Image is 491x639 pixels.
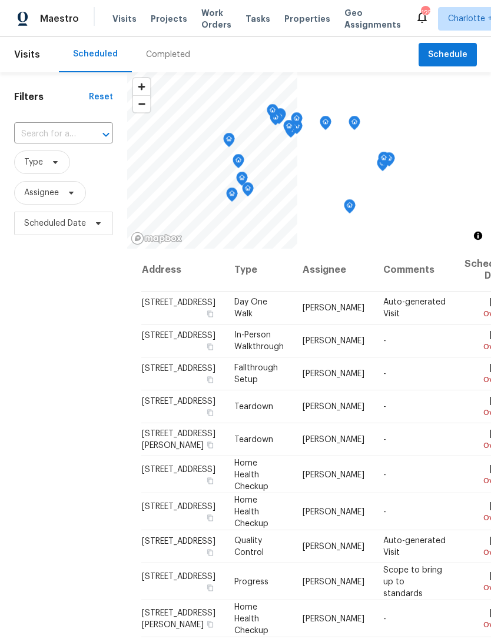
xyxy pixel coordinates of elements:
a: Mapbox homepage [131,232,183,245]
th: Comments [374,249,455,292]
span: - [383,370,386,378]
button: Copy Address [205,309,215,319]
span: Zoom out [133,96,150,112]
span: Scheduled Date [24,218,86,229]
span: [PERSON_NAME] [303,543,364,551]
div: Map marker [283,120,295,138]
span: Toggle attribution [475,229,482,242]
button: Schedule [419,43,477,67]
button: Copy Address [205,440,215,450]
input: Search for an address... [14,125,80,143]
span: - [383,337,386,345]
span: [STREET_ADDRESS] [142,537,215,546]
span: - [383,507,386,516]
span: [STREET_ADDRESS] [142,572,215,580]
div: Map marker [349,116,360,134]
div: Map marker [242,182,254,200]
span: Teardown [234,436,273,444]
span: [STREET_ADDRESS][PERSON_NAME] [142,608,215,628]
div: Map marker [377,157,389,175]
button: Copy Address [205,407,215,418]
span: Quality Control [234,537,264,557]
div: Map marker [291,112,303,131]
span: Properties [284,13,330,25]
span: Home Health Checkup [234,459,268,490]
span: [STREET_ADDRESS][PERSON_NAME] [142,430,215,450]
span: [PERSON_NAME] [303,403,364,411]
span: Fallthrough Setup [234,364,278,384]
span: Geo Assignments [344,7,401,31]
span: Scope to bring up to standards [383,566,442,597]
span: [STREET_ADDRESS] [142,502,215,510]
button: Copy Address [205,547,215,558]
span: Maestro [40,13,79,25]
div: Map marker [378,152,390,170]
span: Work Orders [201,7,231,31]
span: [PERSON_NAME] [303,304,364,312]
button: Copy Address [205,342,215,352]
h1: Filters [14,91,89,103]
span: [PERSON_NAME] [303,577,364,586]
span: - [383,436,386,444]
span: [STREET_ADDRESS] [142,364,215,373]
button: Copy Address [205,475,215,486]
button: Zoom in [133,78,150,95]
span: [PERSON_NAME] [303,507,364,516]
th: Type [225,249,293,292]
div: Map marker [320,116,331,134]
span: Progress [234,577,268,586]
th: Address [141,249,225,292]
span: - [383,403,386,411]
span: Visits [14,42,40,68]
span: [PERSON_NAME] [303,337,364,345]
div: Map marker [236,172,248,190]
span: Schedule [428,48,467,62]
button: Copy Address [205,374,215,385]
span: Auto-generated Visit [383,298,446,318]
button: Open [98,126,114,143]
button: Toggle attribution [471,229,485,243]
button: Copy Address [205,512,215,523]
span: [STREET_ADDRESS] [142,397,215,406]
div: Map marker [274,108,286,126]
span: [STREET_ADDRESS] [142,299,215,307]
div: Map marker [273,110,285,128]
span: Home Health Checkup [234,603,268,634]
span: [STREET_ADDRESS] [142,332,215,340]
span: [PERSON_NAME] [303,436,364,444]
span: Auto-generated Visit [383,537,446,557]
span: - [383,470,386,479]
span: Tasks [245,15,270,23]
span: [STREET_ADDRESS] [142,465,215,473]
span: [PERSON_NAME] [303,470,364,479]
span: [PERSON_NAME] [303,370,364,378]
div: Map marker [223,133,235,151]
div: Reset [89,91,113,103]
th: Assignee [293,249,374,292]
div: Map marker [267,104,278,122]
span: In-Person Walkthrough [234,331,284,351]
span: Home Health Checkup [234,496,268,527]
span: Teardown [234,403,273,411]
span: Visits [112,13,137,25]
span: - [383,614,386,623]
span: [PERSON_NAME] [303,614,364,623]
div: Completed [146,49,190,61]
span: Projects [151,13,187,25]
div: Map marker [233,154,244,172]
span: Type [24,156,43,168]
button: Copy Address [205,618,215,629]
span: Assignee [24,187,59,199]
canvas: Map [127,72,297,249]
span: Day One Walk [234,298,267,318]
div: Map marker [344,199,356,218]
button: Zoom out [133,95,150,112]
div: 125 [421,7,429,19]
div: Map marker [226,188,238,206]
div: Scheduled [73,48,118,60]
button: Copy Address [205,582,215,593]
